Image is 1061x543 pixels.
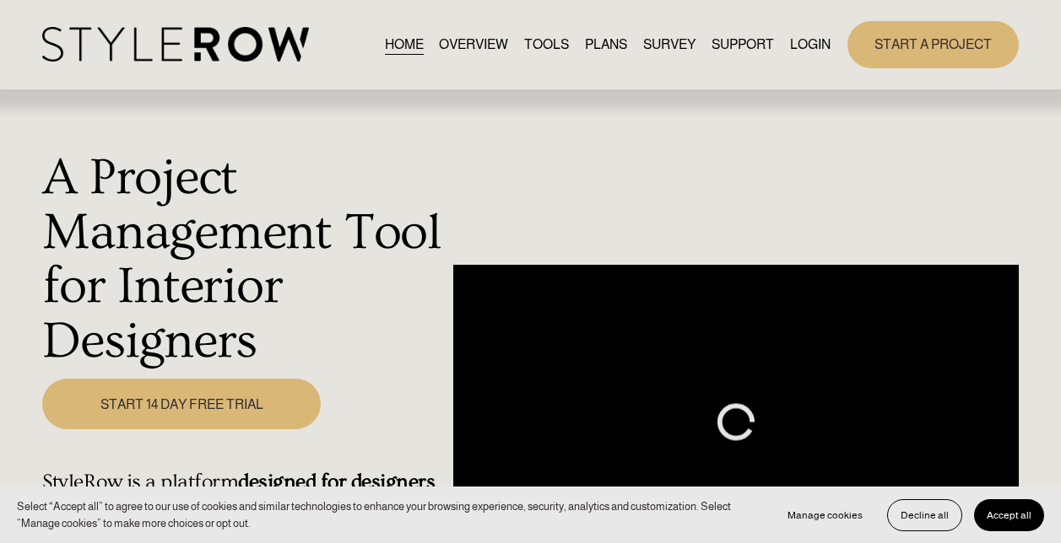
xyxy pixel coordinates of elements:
[524,33,569,56] a: TOOLS
[439,33,508,56] a: OVERVIEW
[712,33,774,56] a: folder dropdown
[847,21,1019,67] a: START A PROJECT
[788,509,863,521] span: Manage cookies
[385,33,424,56] a: HOME
[585,33,627,56] a: PLANS
[775,499,875,531] button: Manage cookies
[42,27,308,62] img: StyleRow
[17,498,758,531] p: Select “Accept all” to agree to our use of cookies and similar technologies to enhance your brows...
[987,509,1031,521] span: Accept all
[42,151,443,369] h1: A Project Management Tool for Interior Designers
[238,470,435,494] strong: designed for designers
[790,33,831,56] a: LOGIN
[42,379,321,430] a: START 14 DAY FREE TRIAL
[643,33,696,56] a: SURVEY
[712,35,774,55] span: SUPPORT
[901,509,949,521] span: Decline all
[974,499,1044,531] button: Accept all
[42,470,443,519] h4: StyleRow is a platform , with maximum flexibility and organization.
[887,499,962,531] button: Decline all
